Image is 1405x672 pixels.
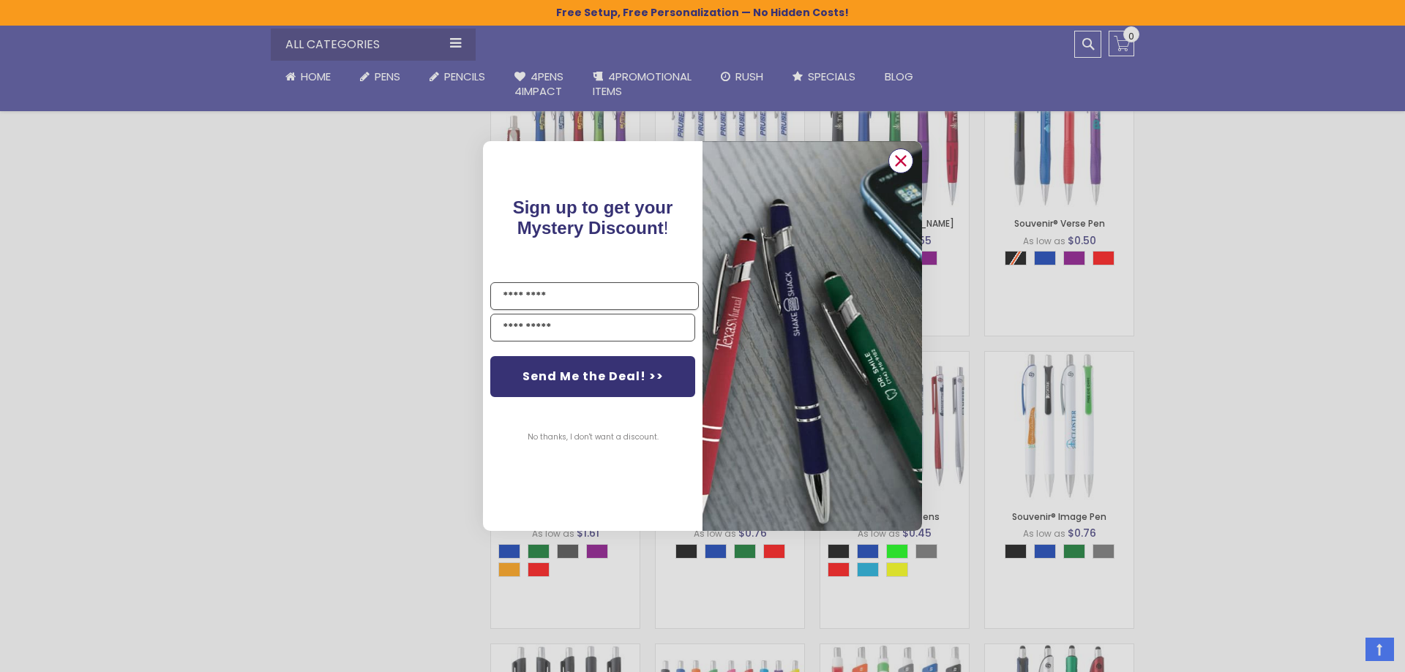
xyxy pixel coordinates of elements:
span: ! [513,197,673,238]
img: pop-up-image [702,141,922,531]
button: Send Me the Deal! >> [490,356,695,397]
span: Sign up to get your Mystery Discount [513,197,673,238]
button: Close dialog [888,148,913,173]
button: No thanks, I don't want a discount. [520,419,666,456]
